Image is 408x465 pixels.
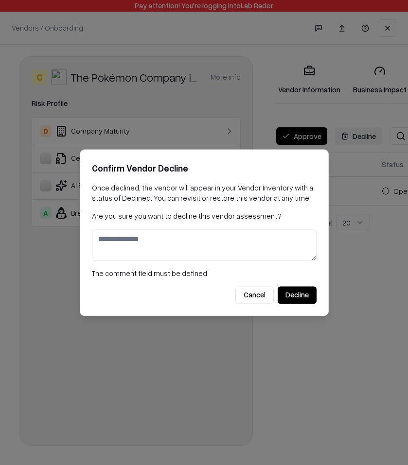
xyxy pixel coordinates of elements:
[92,268,317,278] p: The comment field must be defined
[278,286,317,304] button: Decline
[92,211,317,222] p: Are you sure you want to decline this vendor assessment?
[92,161,317,175] h2: Confirm Vendor Decline
[92,183,317,204] p: Once declined, the vendor will appear in your Vendor Inventory with a status of Declined. You can...
[235,286,274,304] button: Cancel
